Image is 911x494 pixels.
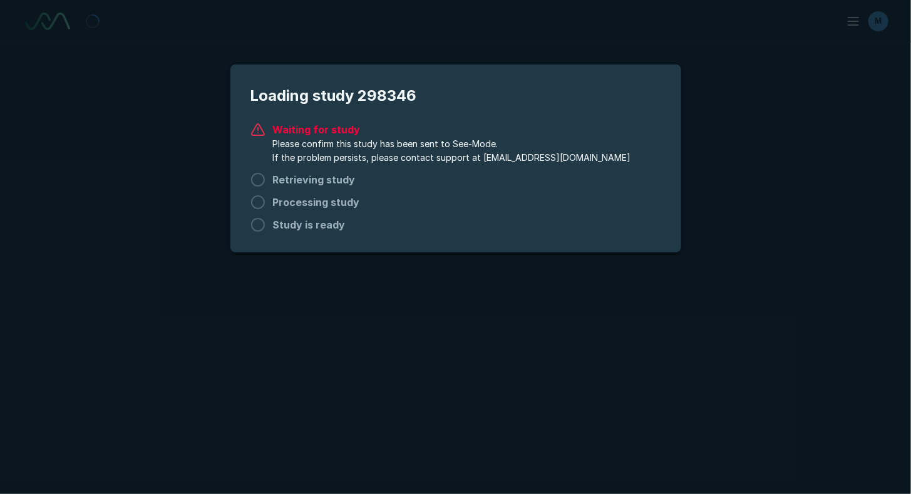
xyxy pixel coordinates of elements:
span: Please confirm this study has been sent to See-Mode. If the problem persists, please contact supp... [273,137,631,165]
span: Loading study 298346 [250,85,661,107]
span: Waiting for study [273,122,631,137]
span: Retrieving study [273,172,356,187]
span: Study is ready [273,217,346,232]
div: modal [230,64,681,252]
span: Processing study [273,195,360,210]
